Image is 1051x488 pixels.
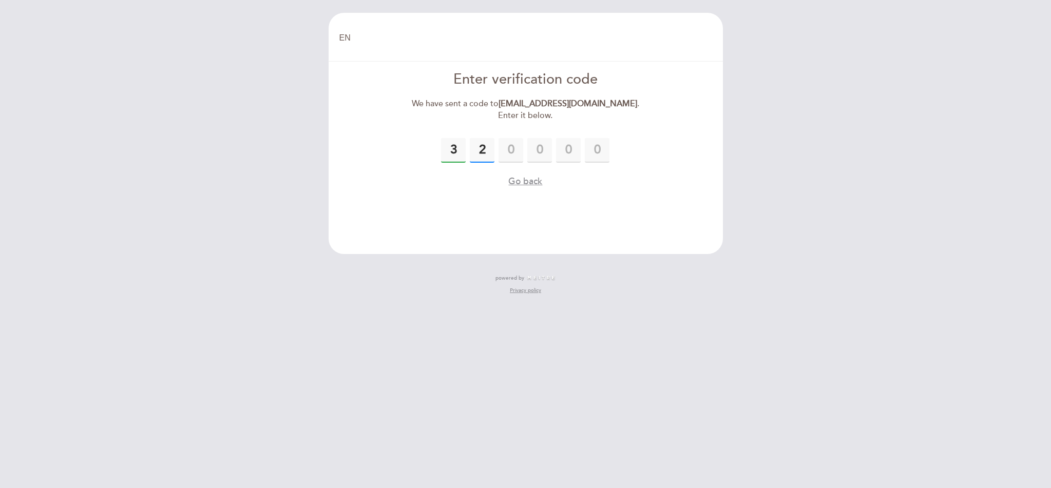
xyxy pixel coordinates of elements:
a: powered by [495,275,556,282]
input: 0 [441,138,466,163]
strong: [EMAIL_ADDRESS][DOMAIN_NAME] [499,99,637,109]
input: 0 [499,138,523,163]
a: Privacy policy [510,287,541,294]
img: MEITRE [527,276,556,281]
input: 0 [470,138,494,163]
input: 0 [527,138,552,163]
input: 0 [585,138,609,163]
div: We have sent a code to . Enter it below. [408,98,643,122]
button: Go back [508,175,542,188]
input: 0 [556,138,581,163]
div: Enter verification code [408,70,643,90]
span: powered by [495,275,524,282]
